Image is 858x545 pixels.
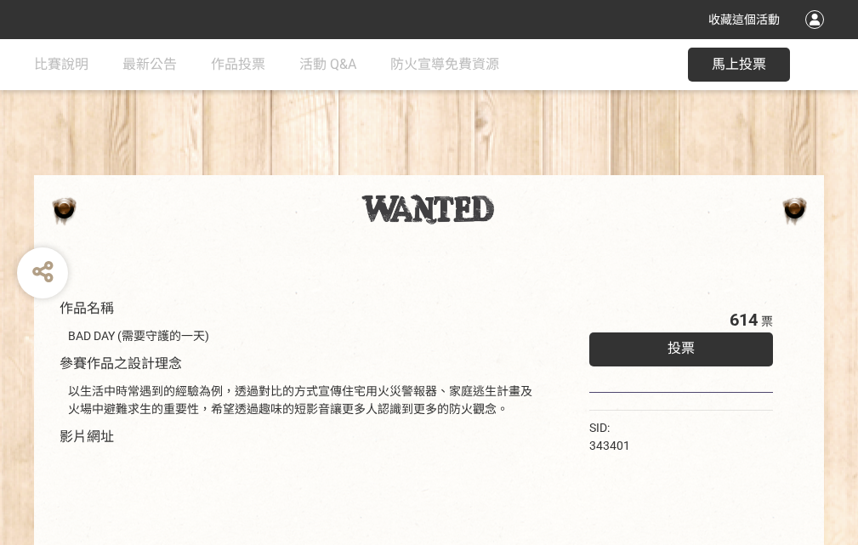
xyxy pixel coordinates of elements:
span: 作品名稱 [60,300,114,316]
span: SID: 343401 [589,421,630,452]
span: 614 [730,309,758,330]
button: 馬上投票 [688,48,790,82]
span: 作品投票 [211,56,265,72]
span: 比賽說明 [34,56,88,72]
iframe: Facebook Share [634,419,719,436]
div: 以生活中時常遇到的經驗為例，透過對比的方式宣傳住宅用火災警報器、家庭逃生計畫及火場中避難求生的重要性，希望透過趣味的短影音讓更多人認識到更多的防火觀念。 [68,383,538,418]
span: 防火宣導免費資源 [390,56,499,72]
span: 參賽作品之設計理念 [60,355,182,372]
a: 防火宣導免費資源 [390,39,499,90]
a: 比賽說明 [34,39,88,90]
a: 活動 Q&A [299,39,356,90]
a: 最新公告 [122,39,177,90]
div: BAD DAY (需要守護的一天) [68,327,538,345]
a: 作品投票 [211,39,265,90]
span: 最新公告 [122,56,177,72]
span: 收藏這個活動 [708,13,780,26]
span: 票 [761,315,773,328]
span: 活動 Q&A [299,56,356,72]
span: 影片網址 [60,429,114,445]
span: 投票 [668,340,695,356]
span: 馬上投票 [712,56,766,72]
